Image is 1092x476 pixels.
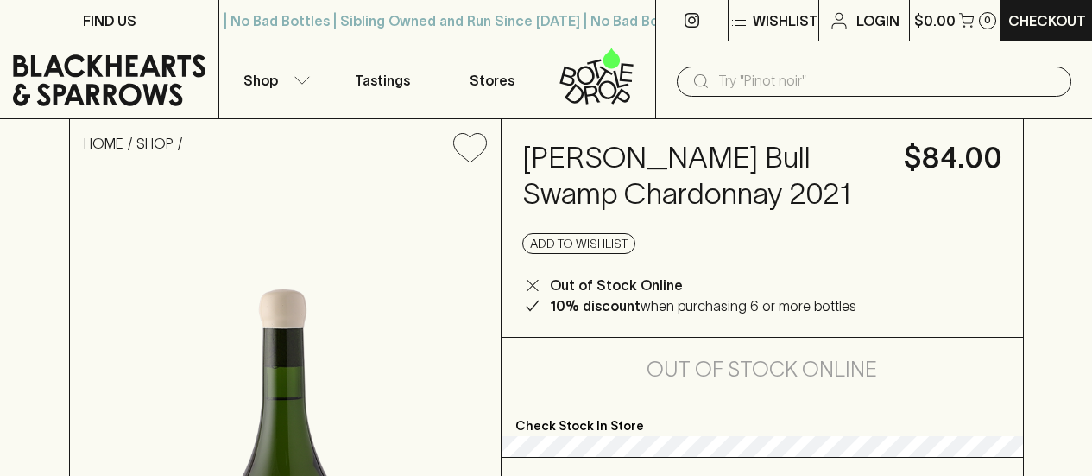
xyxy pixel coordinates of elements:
a: Tastings [328,41,437,118]
p: Shop [243,70,278,91]
button: Shop [219,41,328,118]
button: Add to wishlist [522,233,635,254]
p: Wishlist [753,10,818,31]
a: SHOP [136,136,174,151]
p: Checkout [1008,10,1086,31]
h4: [PERSON_NAME] Bull Swamp Chardonnay 2021 [522,140,883,213]
a: HOME [84,136,123,151]
p: $0.00 [914,10,956,31]
p: Check Stock In Store [502,403,1023,436]
p: Login [856,10,899,31]
a: Stores [438,41,546,118]
p: Stores [470,70,514,91]
p: 0 [984,16,991,25]
input: Try "Pinot noir" [718,67,1057,95]
b: 10% discount [550,298,641,314]
button: Add to wishlist [446,126,494,170]
p: FIND US [83,10,136,31]
h5: Out of Stock Online [647,356,877,384]
h4: $84.00 [904,140,1002,176]
p: Out of Stock Online [550,275,683,295]
p: when purchasing 6 or more bottles [550,295,856,316]
p: Tastings [355,70,410,91]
